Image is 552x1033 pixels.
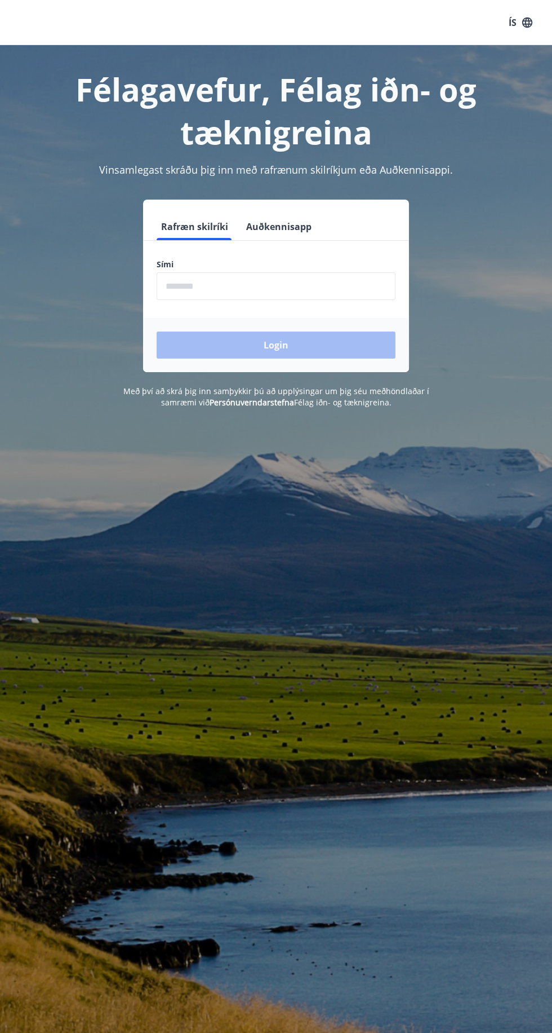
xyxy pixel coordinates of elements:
[99,163,453,176] span: Vinsamlegast skráðu þig inn með rafrænum skilríkjum eða Auðkennisappi.
[157,259,395,270] label: Sími
[502,12,538,33] button: ÍS
[210,397,294,408] a: Persónuverndarstefna
[123,386,429,408] span: Með því að skrá þig inn samþykkir þú að upplýsingar um þig séu meðhöndlaðar í samræmi við Félag i...
[14,68,538,153] h1: Félagavefur, Félag iðn- og tæknigreina
[157,213,233,240] button: Rafræn skilríki
[242,213,316,240] button: Auðkennisapp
